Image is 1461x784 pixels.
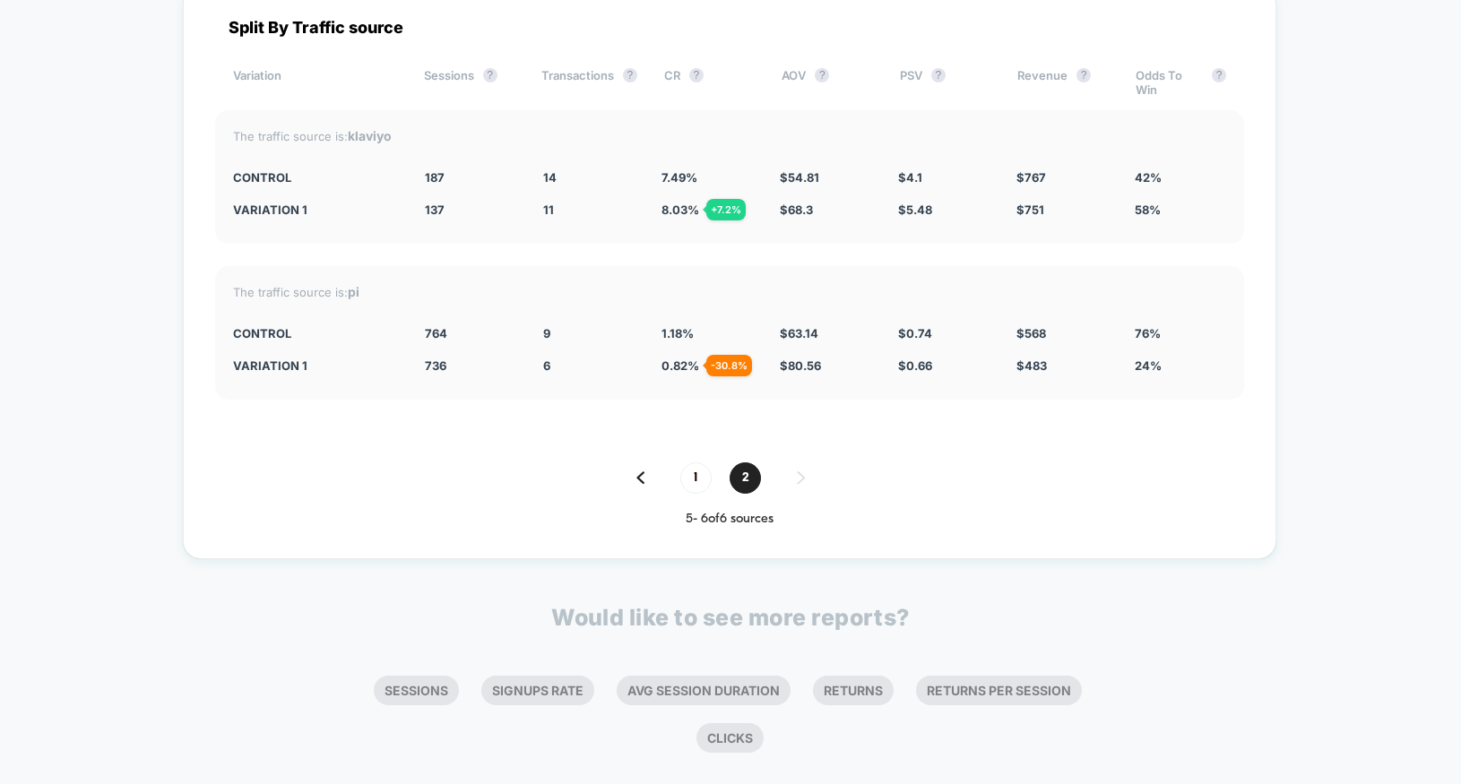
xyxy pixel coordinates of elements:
[661,202,699,217] span: 8.03 %
[664,68,755,97] div: CR
[898,358,932,373] span: $ 0.66
[425,358,446,373] span: 736
[680,462,712,494] span: 1
[348,128,392,143] strong: klaviyo
[425,170,445,185] span: 187
[730,462,761,494] span: 2
[898,326,932,340] span: $ 0.74
[233,202,398,217] div: Variation 1
[348,284,359,299] strong: pi
[543,358,550,373] span: 6
[1016,326,1046,340] span: $ 568
[233,284,1226,299] div: The traffic source is:
[543,202,554,217] span: 11
[1016,358,1047,373] span: $ 483
[233,170,398,185] div: CONTROL
[424,68,514,97] div: Sessions
[233,68,397,97] div: Variation
[916,676,1082,705] li: Returns Per Session
[661,170,697,185] span: 7.49 %
[623,68,637,82] button: ?
[900,68,990,97] div: PSV
[898,170,922,185] span: $ 4.1
[689,68,704,82] button: ?
[481,676,594,705] li: Signups Rate
[661,358,699,373] span: 0.82 %
[898,202,932,217] span: $ 5.48
[425,202,445,217] span: 137
[696,723,764,753] li: Clicks
[661,326,694,340] span: 1.18 %
[813,676,894,705] li: Returns
[706,199,746,220] div: + 7.2 %
[617,676,791,705] li: Avg Session Duration
[215,18,1244,37] div: Split By Traffic source
[780,358,821,373] span: $ 80.56
[1076,68,1091,82] button: ?
[543,170,557,185] span: 14
[1135,326,1226,340] div: 76%
[425,326,447,340] span: 764
[233,128,1226,143] div: The traffic source is:
[1135,202,1226,217] div: 58%
[706,355,752,376] div: - 30.8 %
[233,358,398,373] div: Variation 1
[1212,68,1226,82] button: ?
[1016,202,1044,217] span: $ 751
[780,202,813,217] span: $ 68.3
[931,68,946,82] button: ?
[551,604,910,631] p: Would like to see more reports?
[233,326,398,340] div: CONTROL
[1016,170,1046,185] span: $ 767
[780,170,819,185] span: $ 54.81
[374,676,459,705] li: Sessions
[815,68,829,82] button: ?
[1136,68,1226,97] div: Odds To Win
[543,326,550,340] span: 9
[1135,358,1226,373] div: 24%
[636,471,644,484] img: pagination back
[780,326,818,340] span: $ 63.14
[782,68,872,97] div: AOV
[1017,68,1108,97] div: Revenue
[215,512,1244,527] div: 5 - 6 of 6 sources
[483,68,497,82] button: ?
[1135,170,1226,185] div: 42%
[541,68,637,97] div: Transactions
